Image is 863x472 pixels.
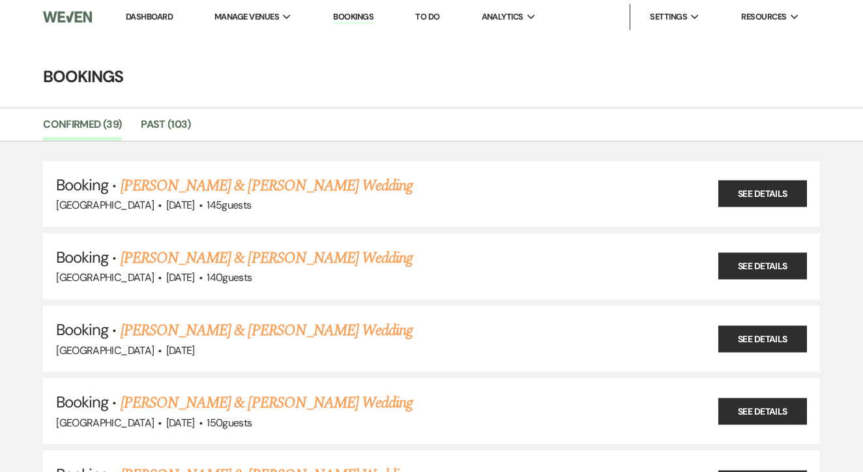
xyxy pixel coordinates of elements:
[56,392,108,412] span: Booking
[166,344,195,357] span: [DATE]
[207,416,252,430] span: 150 guests
[718,398,807,424] a: See Details
[718,325,807,352] a: See Details
[214,10,279,23] span: Manage Venues
[56,319,108,340] span: Booking
[56,344,154,357] span: [GEOGRAPHIC_DATA]
[43,116,121,141] a: Confirmed (39)
[56,198,154,212] span: [GEOGRAPHIC_DATA]
[121,319,413,342] a: [PERSON_NAME] & [PERSON_NAME] Wedding
[482,10,523,23] span: Analytics
[56,416,154,430] span: [GEOGRAPHIC_DATA]
[141,116,191,141] a: Past (103)
[121,391,413,415] a: [PERSON_NAME] & [PERSON_NAME] Wedding
[166,416,195,430] span: [DATE]
[207,271,252,284] span: 140 guests
[166,271,195,284] span: [DATE]
[718,253,807,280] a: See Details
[43,3,92,31] img: Weven Logo
[121,174,413,198] a: [PERSON_NAME] & [PERSON_NAME] Wedding
[126,11,173,22] a: Dashboard
[56,247,108,267] span: Booking
[166,198,195,212] span: [DATE]
[121,246,413,270] a: [PERSON_NAME] & [PERSON_NAME] Wedding
[718,181,807,207] a: See Details
[415,11,439,22] a: To Do
[650,10,687,23] span: Settings
[56,175,108,195] span: Booking
[333,11,373,23] a: Bookings
[207,198,251,212] span: 145 guests
[741,10,786,23] span: Resources
[56,271,154,284] span: [GEOGRAPHIC_DATA]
